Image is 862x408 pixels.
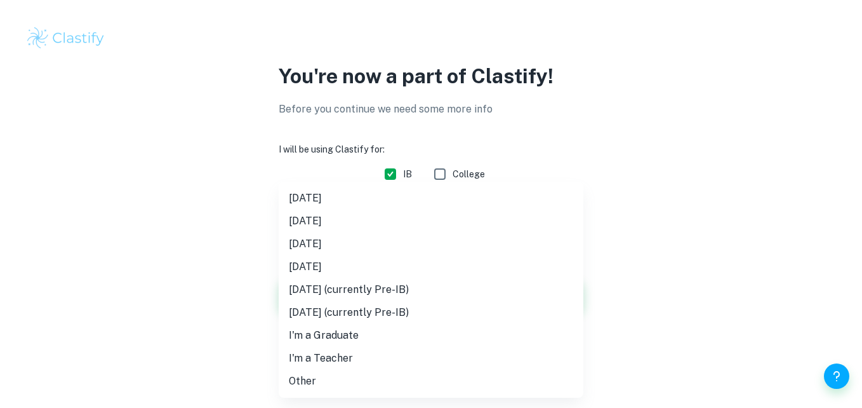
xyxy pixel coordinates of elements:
li: [DATE] (currently Pre-IB) [279,278,583,301]
li: Other [279,370,583,393]
li: I'm a Graduate [279,324,583,347]
li: [DATE] (currently Pre-IB) [279,301,583,324]
li: [DATE] [279,255,583,278]
li: [DATE] [279,187,583,210]
li: [DATE] [279,233,583,255]
li: I'm a Teacher [279,347,583,370]
li: [DATE] [279,210,583,233]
